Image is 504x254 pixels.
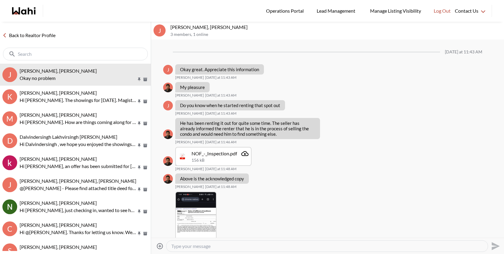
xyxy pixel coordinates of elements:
[241,150,249,157] a: Attachment
[2,199,17,214] div: Nidhi Singh, Behnam
[20,119,136,126] p: Hi [PERSON_NAME]. How are things coming along for you with the mortgage approval? Are you ready t...
[170,32,502,37] p: 3 members , 1 online
[192,158,204,163] span: 156 kB
[488,239,502,253] button: Send
[20,141,136,148] p: Hi Dalvindersingh , we hope you enjoyed the showings! Did the properties align with what you’re l...
[20,244,97,250] span: [PERSON_NAME], [PERSON_NAME]
[142,209,148,214] button: Archive
[18,51,134,57] input: Search
[137,231,142,236] button: Pin
[368,7,423,15] span: Manage Listing Visibility
[20,112,97,118] span: [PERSON_NAME], [PERSON_NAME]
[2,111,17,126] div: M
[154,24,166,37] div: J
[2,133,17,148] div: D
[20,207,136,214] p: Hi [PERSON_NAME], just checking in, wanted to see how everything is going with the mortgage proce...
[2,89,17,104] div: k
[205,184,236,189] time: 2025-09-18T15:48:40.941Z
[20,68,97,74] span: [PERSON_NAME], [PERSON_NAME]
[205,167,236,171] time: 2025-09-18T15:48:19.036Z
[142,165,148,170] button: Archive
[180,84,205,90] p: My pleasure
[205,140,236,144] time: 2025-09-18T15:46:26.358Z
[205,93,236,98] time: 2025-09-18T15:43:36.658Z
[205,75,236,80] time: 2025-09-18T15:43:29.207Z
[142,99,148,104] button: Archive
[142,143,148,148] button: Archive
[180,67,259,72] p: Okay great. Appreciate this information
[2,177,17,192] div: J
[163,156,173,166] img: F
[317,7,357,15] span: Lead Management
[163,83,173,92] img: F
[175,167,204,171] span: [PERSON_NAME]
[180,103,280,108] p: Do you know when he started renting that spot out
[171,243,483,249] textarea: Type your message
[175,140,204,144] span: [PERSON_NAME]
[20,178,136,184] span: [PERSON_NAME], [PERSON_NAME], [PERSON_NAME]
[175,111,204,116] span: [PERSON_NAME]
[180,120,315,137] p: He has been renting it out for quite some time. The seller has already informed the renter that h...
[175,75,204,80] span: [PERSON_NAME]
[170,24,502,30] p: [PERSON_NAME], [PERSON_NAME]
[20,185,136,192] p: @[PERSON_NAME] - Please find attached title deed for the parking spots for your reference. The se...
[163,101,173,110] div: J
[142,121,148,126] button: Archive
[175,93,204,98] span: [PERSON_NAME]
[137,165,142,170] button: Pin
[20,134,117,140] span: Dalvindersingh Lakhvirsingh [PERSON_NAME]
[20,200,97,206] span: [PERSON_NAME], [PERSON_NAME]
[137,209,142,214] button: Pin
[2,67,17,82] div: J
[163,174,173,184] div: Faraz Azam
[137,121,142,126] button: Pin
[137,143,142,148] button: Pin
[434,7,451,15] span: Log Out
[192,151,237,157] div: NOF_-_Inspection.pdf
[137,99,142,104] button: Pin
[163,129,173,139] div: Faraz Azam
[175,184,204,189] span: [PERSON_NAME]
[205,111,236,116] time: 2025-09-18T15:43:51.191Z
[163,65,173,75] div: J
[20,156,97,162] span: [PERSON_NAME], [PERSON_NAME]
[20,97,136,104] p: Hi [PERSON_NAME]. The showings for [DATE]. Magistrate Terrace isn't allowing any further showings...
[2,221,17,236] div: C
[163,129,173,139] img: F
[180,176,244,181] p: Above is the acknowledged copy
[20,75,136,82] p: Okay no problem
[20,163,136,170] p: Hi [PERSON_NAME], an offer has been submitted for [STREET_ADDRESS][PERSON_NAME]. If you’re still ...
[20,90,97,96] span: [PERSON_NAME], [PERSON_NAME]
[163,174,173,184] img: F
[445,49,482,55] div: [DATE] at 11:43 AM
[142,231,148,236] button: Archive
[20,229,136,236] p: Hi @[PERSON_NAME]. Thanks for letting us know. We are here for you when you are ready.
[2,155,17,170] img: k
[266,7,306,15] span: Operations Portal
[2,199,17,214] img: N
[20,222,97,228] span: [PERSON_NAME], [PERSON_NAME]
[137,77,142,82] button: Pin
[2,155,17,170] div: khalid Alvi, Behnam
[12,7,36,14] a: Wahi homepage
[142,77,148,82] button: Archive
[163,83,173,92] div: Faraz Azam
[142,187,148,192] button: Archive
[137,187,142,192] button: Pin
[163,156,173,166] div: Faraz Azam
